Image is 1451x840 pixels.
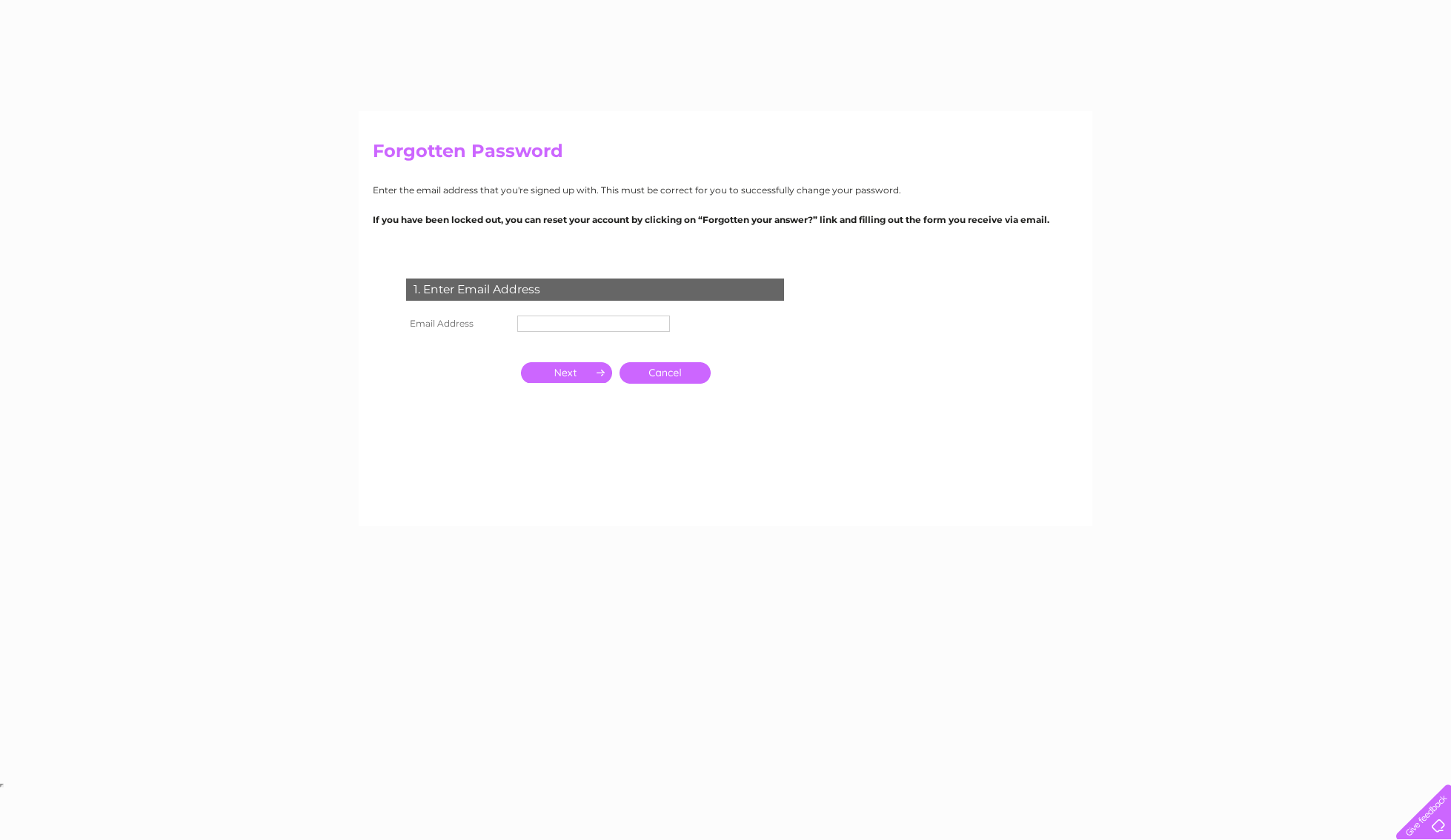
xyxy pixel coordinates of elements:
p: Enter the email address that you're signed up with. This must be correct for you to successfully ... [373,183,1078,197]
div: 1. Enter Email Address [406,279,784,301]
h2: Forgotten Password [373,141,1078,169]
a: Cancel [620,362,711,384]
th: Email Address [402,312,514,336]
p: If you have been locked out, you can reset your account by clicking on “Forgotten your answer?” l... [373,213,1078,227]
